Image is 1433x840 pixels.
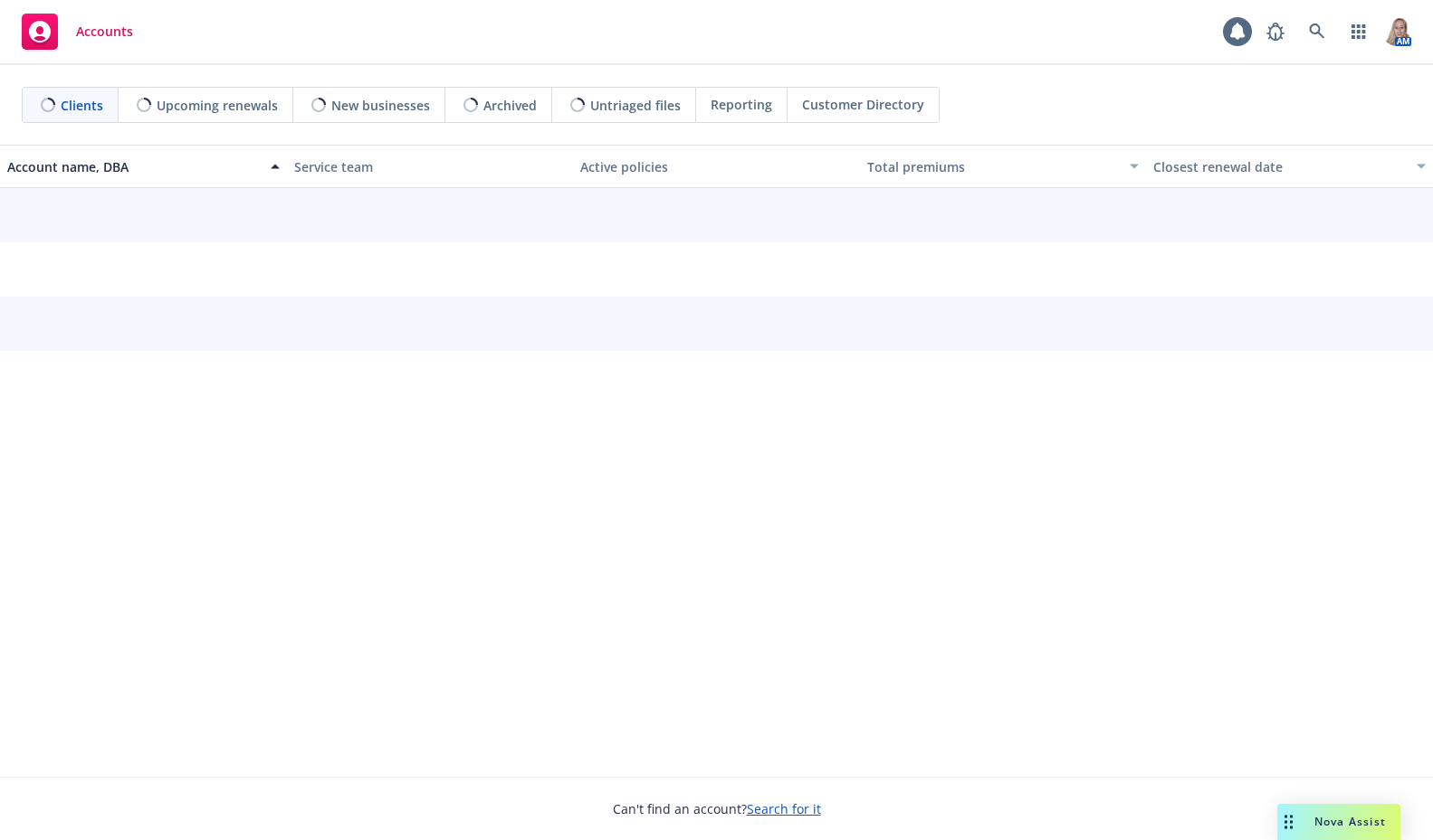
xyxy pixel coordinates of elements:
[331,96,430,115] span: New businesses
[1153,157,1406,176] div: Closest renewal date
[1277,804,1300,840] div: Drag to move
[61,96,103,115] span: Clients
[613,799,821,818] span: Can't find an account?
[1257,14,1294,50] a: Report a Bug
[1277,804,1400,840] button: Nova Assist
[1382,17,1411,46] img: photo
[294,157,567,176] div: Service team
[14,6,140,57] a: Accounts
[590,96,681,115] span: Untriaged files
[747,800,821,817] a: Search for it
[1299,14,1335,50] a: Search
[580,157,853,176] div: Active policies
[1314,814,1386,829] span: Nova Assist
[802,95,924,114] span: Customer Directory
[287,145,574,188] button: Service team
[573,145,860,188] button: Active policies
[483,96,537,115] span: Archived
[1146,145,1433,188] button: Closest renewal date
[76,24,133,39] span: Accounts
[860,145,1147,188] button: Total premiums
[1341,14,1377,50] a: Switch app
[157,96,278,115] span: Upcoming renewals
[867,157,1120,176] div: Total premiums
[711,95,772,114] span: Reporting
[7,157,260,176] div: Account name, DBA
